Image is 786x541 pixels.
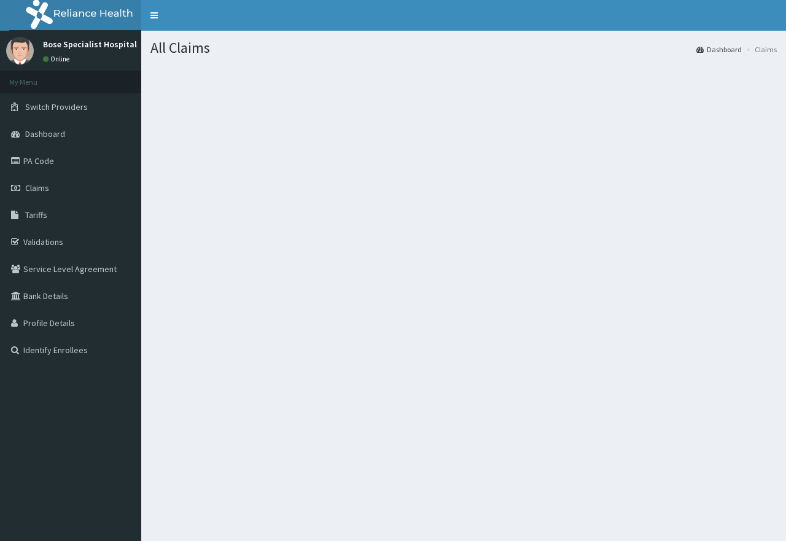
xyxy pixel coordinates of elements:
p: Bose Specialist Hospital [43,40,137,49]
span: Dashboard [25,128,65,139]
h1: All Claims [150,40,777,56]
span: Tariffs [25,209,47,220]
span: Claims [25,182,49,193]
img: User Image [6,37,34,64]
a: Dashboard [696,44,742,55]
li: Claims [743,44,777,55]
span: Switch Providers [25,101,88,112]
a: Online [43,55,72,63]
